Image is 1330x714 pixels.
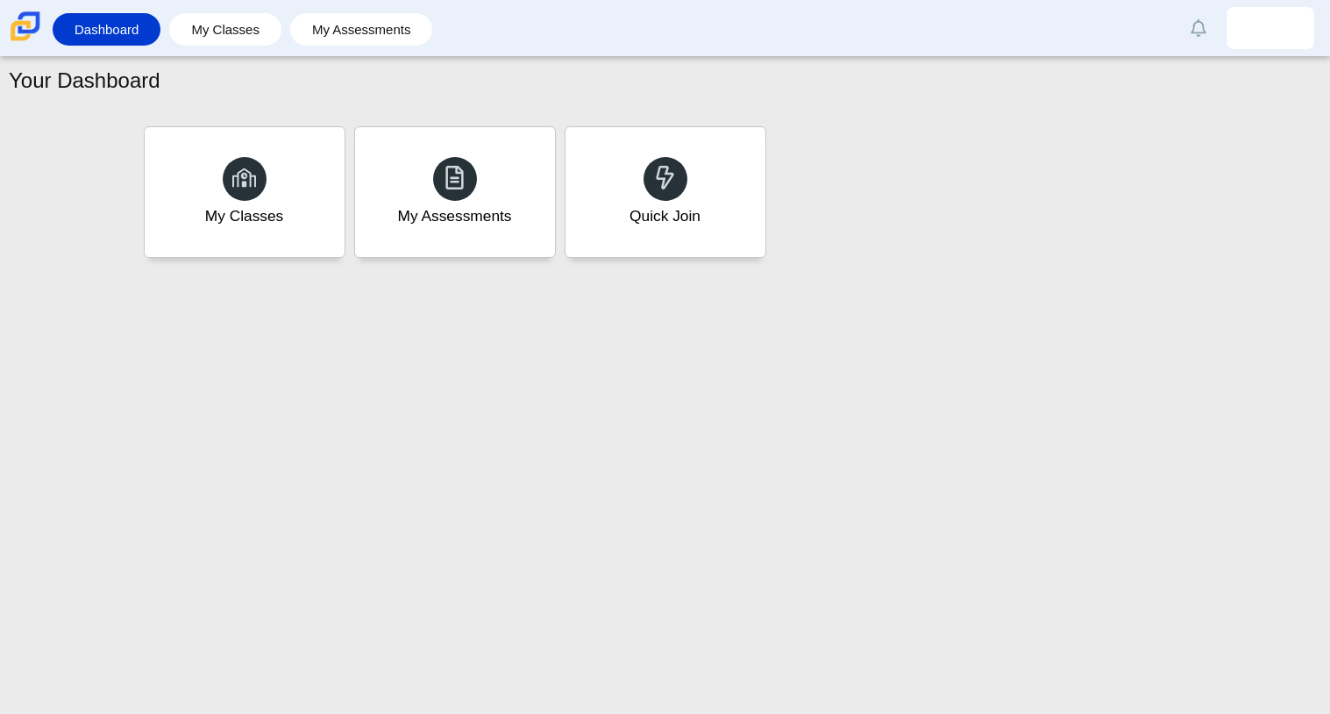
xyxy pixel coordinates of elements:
[205,205,284,227] div: My Classes
[299,13,424,46] a: My Assessments
[144,126,345,258] a: My Classes
[7,8,44,45] img: Carmen School of Science & Technology
[7,32,44,47] a: Carmen School of Science & Technology
[61,13,152,46] a: Dashboard
[565,126,766,258] a: Quick Join
[354,126,556,258] a: My Assessments
[629,205,701,227] div: Quick Join
[178,13,273,46] a: My Classes
[9,66,160,96] h1: Your Dashboard
[1179,9,1218,47] a: Alerts
[398,205,512,227] div: My Assessments
[1227,7,1314,49] a: jayden.ashley.AtSFmL
[1256,14,1284,42] img: jayden.ashley.AtSFmL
